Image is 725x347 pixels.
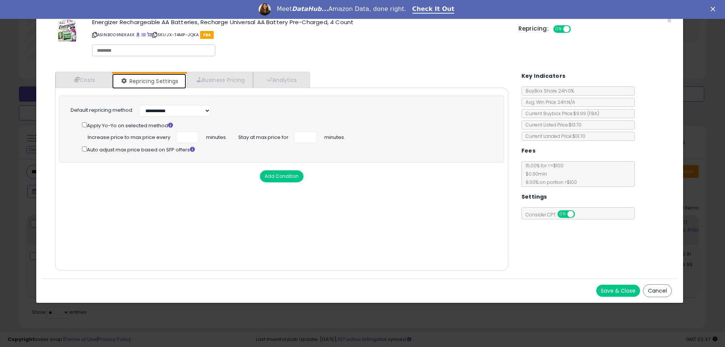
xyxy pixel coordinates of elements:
span: OFF [574,211,586,217]
span: minutes. [324,131,345,141]
a: Repricing Settings [112,74,186,89]
span: Current Landed Price: $13.70 [522,133,585,139]
div: Meet Amazon Data, done right. [277,5,406,13]
span: ( FBA ) [587,110,599,117]
span: Consider CPT: [522,211,585,218]
a: Costs [56,72,112,88]
h5: Key Indicators [521,71,566,81]
span: BuyBox Share 24h: 0% [522,88,574,94]
button: Add Condition [260,170,304,182]
div: Apply Yo-Yo on selected method [82,121,492,130]
a: All offer listings [142,32,146,38]
span: FBA [200,31,214,39]
div: Close [711,7,718,11]
span: Avg. Win Price 24h: N/A [522,99,575,105]
a: Analytics [253,72,309,88]
span: ON [554,26,563,32]
h5: Fees [521,146,536,156]
h5: Repricing: [518,26,549,32]
span: Stay at max price for [238,131,288,141]
span: 8.00 % on portion > $100 [522,179,577,185]
span: 15.00 % for <= $100 [522,162,577,185]
a: Check It Out [412,5,455,14]
img: Profile image for Georgie [259,3,271,15]
div: Auto adjust max price based on SFP offers [82,145,492,154]
label: Default repricing method: [71,107,133,114]
span: minutes. [206,131,227,141]
p: ASIN: B009NEKAEK | SKU: JX-T4MP-JQKA [92,29,507,41]
i: DataHub... [292,5,329,12]
span: $9.99 [573,110,599,117]
span: Current Listed Price: $13.70 [522,122,582,128]
span: Current Buybox Price: [522,110,599,117]
a: Your listing only [147,32,151,38]
a: Business Pricing [187,72,253,88]
h5: Settings [521,192,547,202]
img: 51XxJxP5QwL._SL60_.jpg [56,19,79,42]
span: ON [558,211,568,217]
span: Increase price to max price every [88,131,170,141]
span: $0.30 min [522,171,547,177]
a: BuyBox page [136,32,140,38]
button: Cancel [643,284,672,297]
span: × [667,15,672,26]
button: Save & Close [596,285,640,297]
h3: Energizer Rechargeable AA Batteries, Recharge Universal AA Battery Pre-Charged, 4 Count [92,19,507,25]
span: OFF [570,26,582,32]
